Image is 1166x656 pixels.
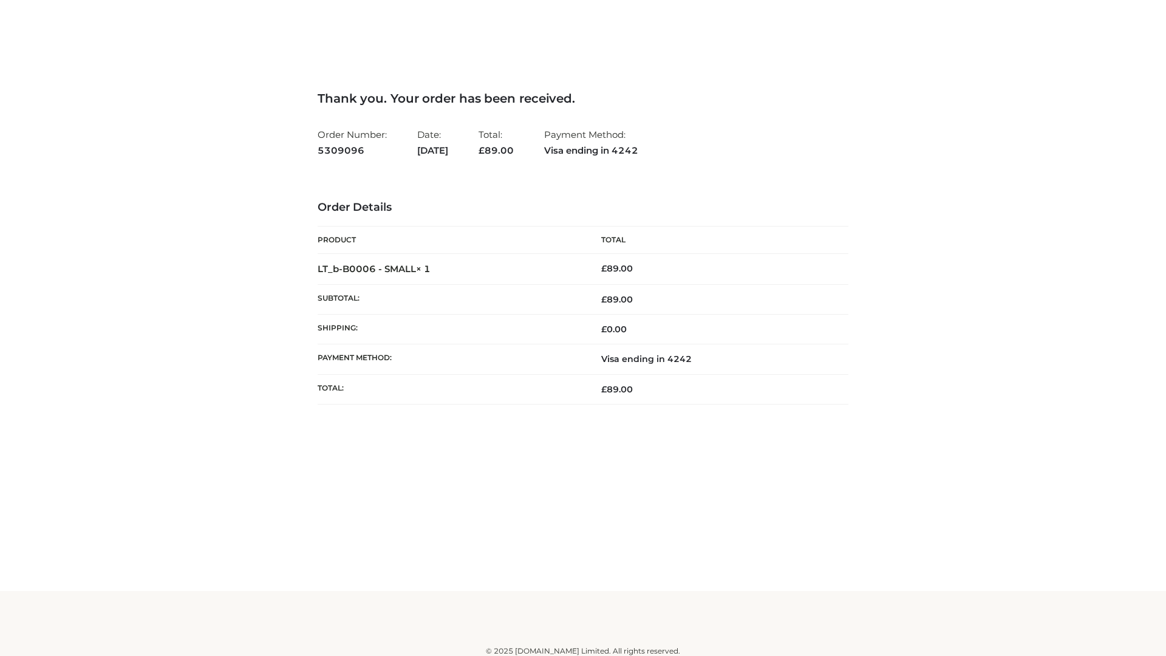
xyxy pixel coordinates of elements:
span: 89.00 [601,384,633,395]
span: £ [479,145,485,156]
bdi: 0.00 [601,324,627,335]
span: £ [601,294,607,305]
strong: × 1 [416,263,431,275]
th: Total [583,227,848,254]
bdi: 89.00 [601,263,633,274]
li: Payment Method: [544,124,638,161]
strong: LT_b-B0006 - SMALL [318,263,431,275]
span: £ [601,263,607,274]
strong: Visa ending in 4242 [544,143,638,159]
h3: Order Details [318,201,848,214]
li: Total: [479,124,514,161]
th: Total: [318,374,583,404]
span: £ [601,384,607,395]
th: Payment method: [318,344,583,374]
h3: Thank you. Your order has been received. [318,91,848,106]
strong: 5309096 [318,143,387,159]
strong: [DATE] [417,143,448,159]
th: Shipping: [318,315,583,344]
span: 89.00 [601,294,633,305]
th: Product [318,227,583,254]
span: 89.00 [479,145,514,156]
td: Visa ending in 4242 [583,344,848,374]
li: Date: [417,124,448,161]
li: Order Number: [318,124,387,161]
span: £ [601,324,607,335]
th: Subtotal: [318,284,583,314]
